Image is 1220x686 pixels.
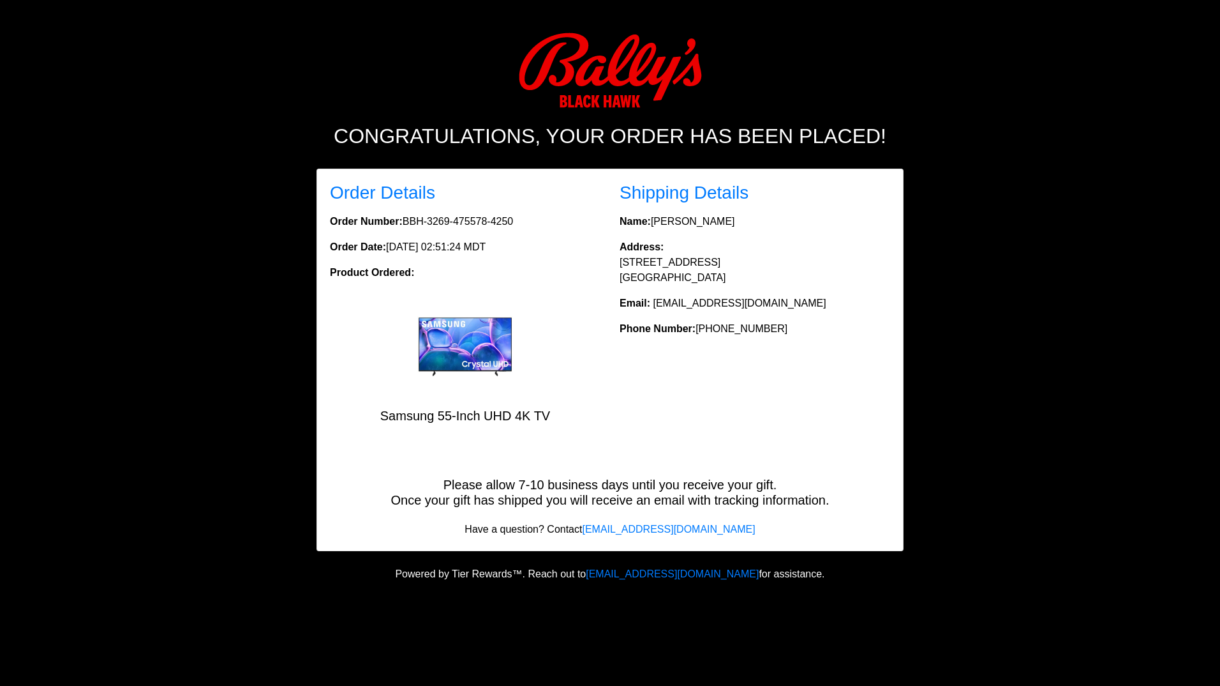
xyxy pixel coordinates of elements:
strong: Address: [620,241,664,252]
img: Samsung 55-Inch UHD 4K TV [414,313,516,381]
strong: Phone Number: [620,323,696,334]
p: [EMAIL_ADDRESS][DOMAIN_NAME] [620,296,890,311]
h5: Samsung 55-Inch UHD 4K TV [330,408,600,423]
h2: Congratulations, your order has been placed! [256,124,964,148]
h3: Order Details [330,182,600,204]
strong: Email: [620,298,650,309]
a: [EMAIL_ADDRESS][DOMAIN_NAME] [582,524,755,535]
strong: Product Ordered: [330,267,414,278]
img: Logo [517,32,703,109]
h6: Have a question? Contact [317,523,903,535]
span: Powered by Tier Rewards™. Reach out to for assistance. [395,568,824,579]
p: BBH-3269-475578-4250 [330,214,600,229]
strong: Order Number: [330,216,403,227]
p: [DATE] 02:51:24 MDT [330,240,600,255]
h3: Shipping Details [620,182,890,204]
p: [PHONE_NUMBER] [620,321,890,337]
a: [EMAIL_ADDRESS][DOMAIN_NAME] [586,568,759,579]
strong: Order Date: [330,241,386,252]
p: [PERSON_NAME] [620,214,890,229]
h5: Once your gift has shipped you will receive an email with tracking information. [317,492,903,508]
p: [STREET_ADDRESS] [GEOGRAPHIC_DATA] [620,240,890,286]
h5: Please allow 7-10 business days until you receive your gift. [317,477,903,492]
strong: Name: [620,216,651,227]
